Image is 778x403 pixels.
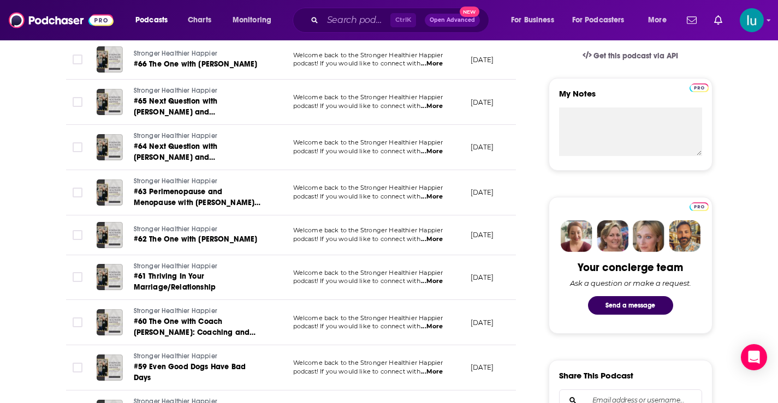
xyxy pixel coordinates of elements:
[293,322,420,330] span: podcast! If you would like to connect with
[293,147,420,155] span: podcast! If you would like to connect with
[293,59,420,67] span: podcast! If you would like to connect with
[134,142,218,173] span: #64 Next Question with [PERSON_NAME] and [PERSON_NAME]
[134,225,264,234] a: Stronger Healthier Happier
[471,55,494,64] p: [DATE]
[134,187,261,218] span: #63 Perimenopause and Menopause with [PERSON_NAME] and [PERSON_NAME]
[471,273,494,282] p: [DATE]
[134,187,265,208] a: #63 Perimenopause and Menopause with [PERSON_NAME] and [PERSON_NAME]
[134,262,265,272] a: Stronger Healthier Happier
[73,272,82,282] span: Toggle select row
[559,88,702,107] label: My Notes
[134,59,258,69] span: #66 The One with [PERSON_NAME]
[471,188,494,197] p: [DATE]
[135,13,168,28] span: Podcasts
[471,230,494,239] p: [DATE]
[648,13,667,28] span: More
[430,17,475,23] span: Open Advanced
[134,262,217,270] span: Stronger Healthier Happier
[303,8,500,33] div: Search podcasts, credits, & more...
[293,359,443,366] span: Welcome back to the Stronger Healthier Happier
[134,132,217,140] span: Stronger Healthier Happier
[690,201,709,211] a: Pro website
[134,97,222,128] span: #65 Next Question with [PERSON_NAME] and [PERSON_NAME] (Part 2)
[9,10,114,31] img: Podchaser - Follow, Share and Rate Podcasts
[134,225,217,233] span: Stronger Healthier Happier
[293,93,443,101] span: Welcome back to the Stronger Healthier Happier
[134,316,265,338] a: #60 The One with Coach [PERSON_NAME]: Coaching and Being Coachable
[134,317,256,348] span: #60 The One with Coach [PERSON_NAME]: Coaching and Being Coachable
[293,235,420,243] span: podcast! If you would like to connect with
[682,11,701,29] a: Show notifications dropdown
[421,368,443,376] span: ...More
[293,314,443,322] span: Welcome back to the Stronger Healthier Happier
[572,13,625,28] span: For Podcasters
[471,363,494,372] p: [DATE]
[561,220,592,252] img: Sydney Profile
[640,11,680,29] button: open menu
[134,131,265,141] a: Stronger Healthier Happier
[421,147,443,156] span: ...More
[134,96,265,118] a: #65 Next Question with [PERSON_NAME] and [PERSON_NAME] (Part 2)
[293,269,443,276] span: Welcome back to the Stronger Healthier Happier
[421,277,443,286] span: ...More
[460,7,479,17] span: New
[741,344,767,370] div: Open Intercom Messenger
[503,11,568,29] button: open menu
[390,13,416,27] span: Ctrl K
[574,43,687,69] a: Get this podcast via API
[134,177,265,187] a: Stronger Healthier Happier
[225,11,286,29] button: open menu
[134,177,217,185] span: Stronger Healthier Happier
[134,234,258,244] span: #62 The One with [PERSON_NAME]
[293,277,420,285] span: podcast! If you would like to connect with
[633,220,664,252] img: Jules Profile
[134,59,264,70] a: #66 The One with [PERSON_NAME]
[710,11,727,29] a: Show notifications dropdown
[690,82,709,92] a: Pro website
[293,102,420,110] span: podcast! If you would like to connect with
[690,83,709,92] img: Podchaser Pro
[588,296,673,315] button: Send a message
[134,362,246,382] span: #59 Even Good Dogs Have Bad Days
[134,141,265,163] a: #64 Next Question with [PERSON_NAME] and [PERSON_NAME]
[128,11,182,29] button: open menu
[73,230,82,240] span: Toggle select row
[134,271,265,293] a: #61 Thriving In Your Marriage/Relationship
[471,142,494,152] p: [DATE]
[293,226,443,234] span: Welcome back to the Stronger Healthier Happier
[134,352,265,362] a: Stronger Healthier Happier
[134,307,217,315] span: Stronger Healthier Happier
[740,8,764,32] span: Logged in as lusodano
[73,142,82,152] span: Toggle select row
[233,13,271,28] span: Monitoring
[471,318,494,327] p: [DATE]
[740,8,764,32] button: Show profile menu
[134,49,264,59] a: Stronger Healthier Happier
[421,102,443,111] span: ...More
[134,306,265,316] a: Stronger Healthier Happier
[669,220,700,252] img: Jon Profile
[559,370,633,381] h3: Share This Podcast
[134,352,217,360] span: Stronger Healthier Happier
[293,51,443,59] span: Welcome back to the Stronger Healthier Happier
[323,11,390,29] input: Search podcasts, credits, & more...
[134,362,265,383] a: #59 Even Good Dogs Have Bad Days
[471,98,494,107] p: [DATE]
[181,11,218,29] a: Charts
[134,87,217,94] span: Stronger Healthier Happier
[421,59,443,68] span: ...More
[73,97,82,107] span: Toggle select row
[293,368,420,375] span: podcast! If you would like to connect with
[425,14,480,27] button: Open AdvancedNew
[690,202,709,211] img: Podchaser Pro
[421,322,443,331] span: ...More
[570,279,691,287] div: Ask a question or make a request.
[593,51,678,61] span: Get this podcast via API
[293,139,443,146] span: Welcome back to the Stronger Healthier Happier
[421,193,443,201] span: ...More
[134,234,264,245] a: #62 The One with [PERSON_NAME]
[293,184,443,191] span: Welcome back to the Stronger Healthier Happier
[188,13,211,28] span: Charts
[421,235,443,244] span: ...More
